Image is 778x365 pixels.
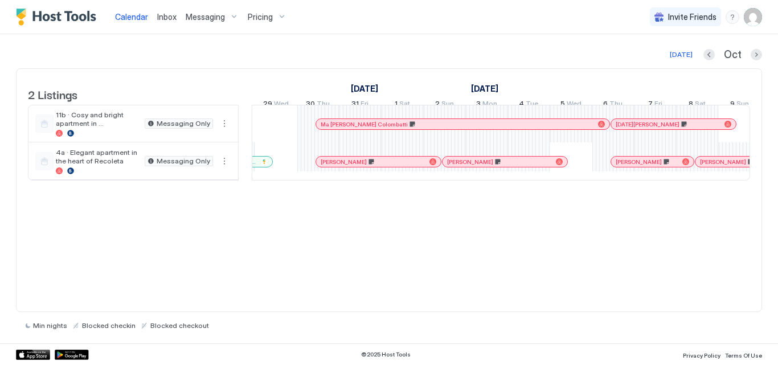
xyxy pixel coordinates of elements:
[321,121,408,128] span: Ma [PERSON_NAME] Colombatti
[703,49,715,60] button: Previous month
[248,12,273,22] span: Pricing
[526,99,538,111] span: Tue
[115,12,148,22] span: Calendar
[670,50,693,60] div: [DATE]
[399,99,410,111] span: Sat
[392,97,413,113] a: November 1, 2025
[432,97,457,113] a: November 2, 2025
[16,9,101,26] a: Host Tools Logo
[668,12,716,22] span: Invite Friends
[686,97,709,113] a: November 8, 2025
[683,352,720,359] span: Privacy Policy
[395,99,398,111] span: 1
[468,80,501,97] a: November 1, 2025
[157,11,177,23] a: Inbox
[560,99,565,111] span: 5
[724,48,742,61] span: Oct
[321,158,367,166] span: [PERSON_NAME]
[683,348,720,360] a: Privacy Policy
[695,99,706,111] span: Sat
[303,97,333,113] a: October 30, 2025
[218,154,231,168] div: menu
[218,117,231,130] button: More options
[476,99,481,111] span: 3
[516,97,541,113] a: November 4, 2025
[482,99,497,111] span: Mon
[56,110,140,128] span: 11b · Cosy and bright apartment in [GEOGRAPHIC_DATA]
[654,99,662,111] span: Fri
[689,99,693,111] span: 8
[744,8,762,26] div: User profile
[668,48,694,61] button: [DATE]
[218,154,231,168] button: More options
[726,10,739,24] div: menu
[435,99,440,111] span: 2
[274,99,289,111] span: Wed
[349,97,371,113] a: October 31, 2025
[700,158,746,166] span: [PERSON_NAME]
[186,12,225,22] span: Messaging
[725,352,762,359] span: Terms Of Use
[115,11,148,23] a: Calendar
[348,80,381,97] a: October 1, 2025
[441,99,454,111] span: Sun
[28,85,77,102] span: 2 Listings
[317,99,330,111] span: Thu
[82,321,136,330] span: Blocked checkin
[645,97,665,113] a: November 7, 2025
[447,158,493,166] span: [PERSON_NAME]
[361,99,368,111] span: Fri
[16,350,50,360] a: App Store
[603,99,608,111] span: 6
[736,99,749,111] span: Sun
[218,117,231,130] div: menu
[55,350,89,360] a: Google Play Store
[600,97,625,113] a: November 6, 2025
[727,97,752,113] a: November 9, 2025
[157,12,177,22] span: Inbox
[260,97,292,113] a: October 29, 2025
[730,99,735,111] span: 9
[306,99,315,111] span: 30
[33,321,67,330] span: Min nights
[567,99,582,111] span: Wed
[616,121,679,128] span: [DATE][PERSON_NAME]
[648,99,653,111] span: 7
[725,348,762,360] a: Terms Of Use
[616,158,662,166] span: [PERSON_NAME]
[751,49,762,60] button: Next month
[473,97,500,113] a: November 3, 2025
[150,321,209,330] span: Blocked checkout
[263,99,272,111] span: 29
[56,148,140,165] span: 4a · Elegant apartment in the heart of Recoleta
[351,99,359,111] span: 31
[609,99,623,111] span: Thu
[519,99,524,111] span: 4
[361,351,411,358] span: © 2025 Host Tools
[558,97,584,113] a: November 5, 2025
